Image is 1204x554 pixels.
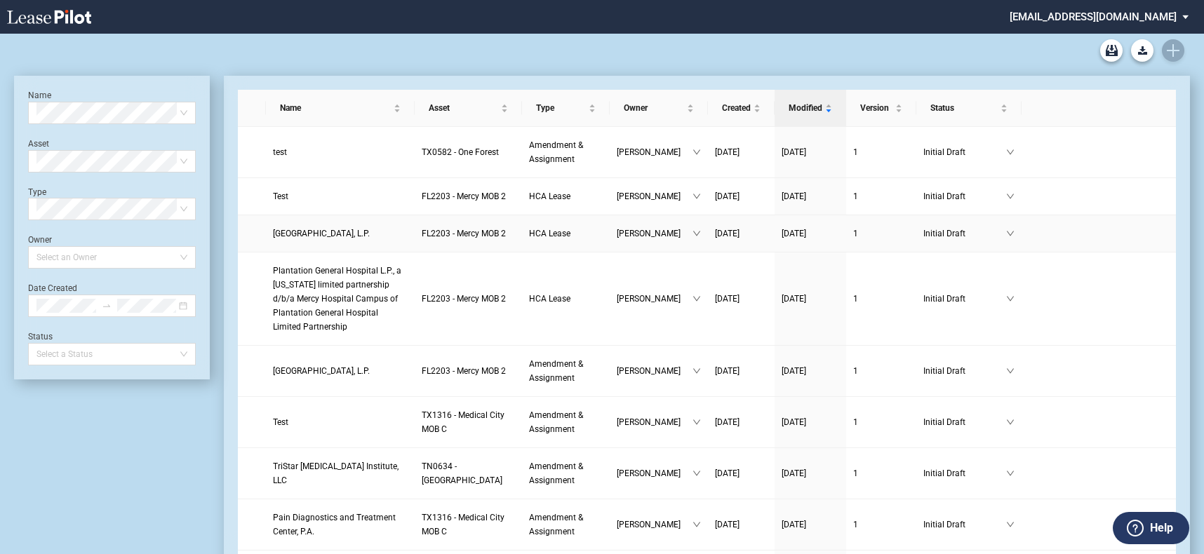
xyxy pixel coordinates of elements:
[782,191,806,201] span: [DATE]
[273,229,370,238] span: Plantation General Hospital, L.P.
[846,90,916,127] th: Version
[529,408,603,436] a: Amendment & Assignment
[715,366,740,376] span: [DATE]
[273,415,408,429] a: Test
[1112,295,1122,304] span: share-alt
[782,292,839,306] a: [DATE]
[1112,367,1122,377] span: share-alt
[422,189,515,203] a: FL2203 - Mercy MOB 2
[1076,367,1084,375] span: edit
[273,461,399,485] span: TriStar Joint Replacement Institute, LLC
[1131,39,1153,62] button: Download Blank Form
[782,147,806,157] span: [DATE]
[273,364,408,378] a: [GEOGRAPHIC_DATA], L.P.
[722,101,751,115] span: Created
[1112,418,1122,428] span: share-alt
[853,364,909,378] a: 1
[529,292,603,306] a: HCA Lease
[693,229,701,238] span: down
[1112,192,1122,202] span: share-alt
[693,367,701,375] span: down
[715,364,768,378] a: [DATE]
[715,466,768,480] a: [DATE]
[782,417,806,427] span: [DATE]
[624,101,684,115] span: Owner
[923,415,1006,429] span: Initial Draft
[853,417,858,427] span: 1
[853,145,909,159] a: 1
[715,145,768,159] a: [DATE]
[715,468,740,478] span: [DATE]
[782,189,839,203] a: [DATE]
[782,366,806,376] span: [DATE]
[782,518,839,532] a: [DATE]
[1112,520,1122,530] span: share-alt
[1100,39,1123,62] a: Archive
[853,294,858,304] span: 1
[273,266,401,332] span: Plantation General Hospital L.P., a Delaware limited partnership d/b/a Mercy Hospital Campus of P...
[529,140,583,164] span: Amendment & Assignment
[273,417,288,427] span: Test
[1094,192,1102,201] span: download
[853,147,858,157] span: 1
[1006,418,1015,426] span: down
[923,518,1006,532] span: Initial Draft
[529,410,583,434] span: Amendment & Assignment
[422,461,502,485] span: TN0634 - Physicians Park
[1006,229,1015,238] span: down
[1076,295,1084,303] span: edit
[266,90,415,127] th: Name
[715,518,768,532] a: [DATE]
[923,145,1006,159] span: Initial Draft
[782,227,839,241] a: [DATE]
[853,189,909,203] a: 1
[422,294,506,304] span: FL2203 - Mercy MOB 2
[782,294,806,304] span: [DATE]
[923,292,1006,306] span: Initial Draft
[422,366,506,376] span: FL2203 - Mercy MOB 2
[610,90,708,127] th: Owner
[853,227,909,241] a: 1
[853,520,858,529] span: 1
[273,366,370,376] span: Plantation General Hospital, L.P.
[1112,469,1122,479] span: share-alt
[853,292,909,306] a: 1
[529,138,603,166] a: Amendment & Assignment
[273,513,396,536] span: Pain Diagnostics and Treatment Center, P.A.
[715,147,740,157] span: [DATE]
[1076,192,1084,201] span: edit
[1094,367,1102,375] span: download
[853,468,858,478] span: 1
[715,415,768,429] a: [DATE]
[422,459,515,487] a: TN0634 - [GEOGRAPHIC_DATA]
[930,101,998,115] span: Status
[273,189,408,203] a: Test
[422,410,504,434] span: TX1316 - Medical City MOB C
[1076,148,1084,156] span: edit
[715,417,740,427] span: [DATE]
[1006,520,1015,529] span: down
[617,145,693,159] span: [PERSON_NAME]
[1113,512,1189,544] button: Help
[617,415,693,429] span: [PERSON_NAME]
[529,191,570,201] span: HCA Lease
[529,294,570,304] span: HCA Lease
[1150,519,1173,537] label: Help
[422,511,515,539] a: TX1316 - Medical City MOB C
[28,90,51,100] label: Name
[273,459,408,487] a: TriStar [MEDICAL_DATA] Institute, LLC
[102,301,112,311] span: swap-right
[1094,229,1102,238] span: download
[782,364,839,378] a: [DATE]
[617,364,693,378] span: [PERSON_NAME]
[422,191,506,201] span: FL2203 - Mercy MOB 2
[617,292,693,306] span: [PERSON_NAME]
[715,294,740,304] span: [DATE]
[775,90,846,127] th: Modified
[715,227,768,241] a: [DATE]
[429,101,498,115] span: Asset
[617,227,693,241] span: [PERSON_NAME]
[1112,229,1122,239] span: share-alt
[693,192,701,201] span: down
[782,520,806,529] span: [DATE]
